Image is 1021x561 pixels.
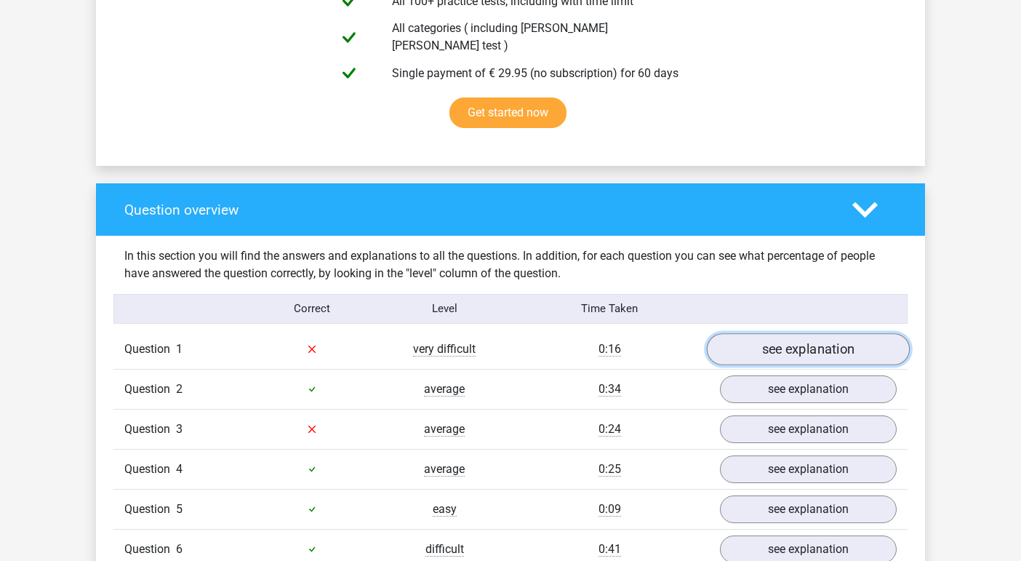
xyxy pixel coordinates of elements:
span: Question [124,381,176,398]
span: difficult [425,542,464,557]
div: In this section you will find the answers and explanations to all the questions. In addition, for... [113,247,908,282]
div: Time Taken [511,301,709,317]
span: 2 [176,382,183,396]
span: 0:41 [598,542,621,557]
span: 6 [176,542,183,556]
span: 5 [176,502,183,516]
span: 0:25 [598,462,621,477]
span: Question [124,541,176,558]
span: 0:34 [598,382,621,397]
h4: Question overview [124,202,830,218]
span: easy [433,502,457,517]
span: 1 [176,342,183,356]
span: Question [124,341,176,358]
span: 0:16 [598,342,621,357]
a: see explanation [720,415,897,443]
a: see explanation [720,375,897,403]
div: Level [378,301,511,317]
span: Question [124,461,176,478]
a: Get started now [449,98,566,128]
div: Correct [247,301,379,317]
span: average [424,422,465,437]
span: very difficult [413,342,476,357]
span: 4 [176,462,183,476]
span: average [424,382,465,397]
span: average [424,462,465,477]
span: 3 [176,422,183,436]
a: see explanation [707,333,910,365]
span: Question [124,421,176,438]
a: see explanation [720,496,897,523]
span: 0:09 [598,502,621,517]
a: see explanation [720,455,897,483]
span: 0:24 [598,422,621,437]
span: Question [124,501,176,518]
